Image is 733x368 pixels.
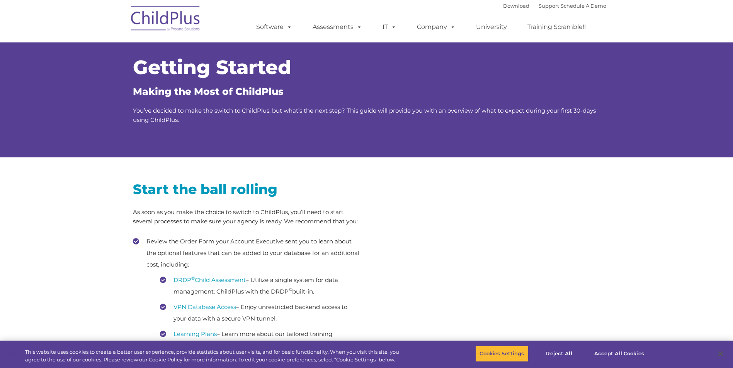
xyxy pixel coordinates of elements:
span: You’ve decided to make the switch to ChildPlus, but what’s the next step? This guide will provide... [133,107,596,123]
li: – Enjoy unrestricted backend access to your data with a secure VPN tunnel. [160,301,361,324]
a: Company [409,19,463,35]
button: Close [712,345,729,362]
div: This website uses cookies to create a better user experience, provide statistics about user visit... [25,348,403,363]
span: Making the Most of ChildPlus [133,86,284,97]
a: Learning Plans [173,330,217,338]
a: Assessments [305,19,370,35]
sup: © [289,287,292,292]
font: | [503,3,606,9]
a: Support [539,3,559,9]
button: Accept All Cookies [590,346,648,362]
button: Cookies Settings [475,346,528,362]
h2: Start the ball rolling [133,181,361,198]
sup: © [191,275,195,281]
li: – Utilize a single system for data management: ChildPlus with the DRDP built-in. [160,274,361,297]
p: As soon as you make the choice to switch to ChildPlus, you’ll need to start several processes to ... [133,208,361,226]
img: ChildPlus by Procare Solutions [127,0,204,39]
a: IT [375,19,404,35]
button: Reject All [535,346,583,362]
a: Training Scramble!! [520,19,594,35]
a: Software [248,19,300,35]
a: DRDP©Child Assessment [173,276,246,284]
a: University [468,19,515,35]
a: Download [503,3,529,9]
span: Getting Started [133,56,291,79]
a: VPN Database Access [173,303,236,311]
a: Schedule A Demo [561,3,606,9]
